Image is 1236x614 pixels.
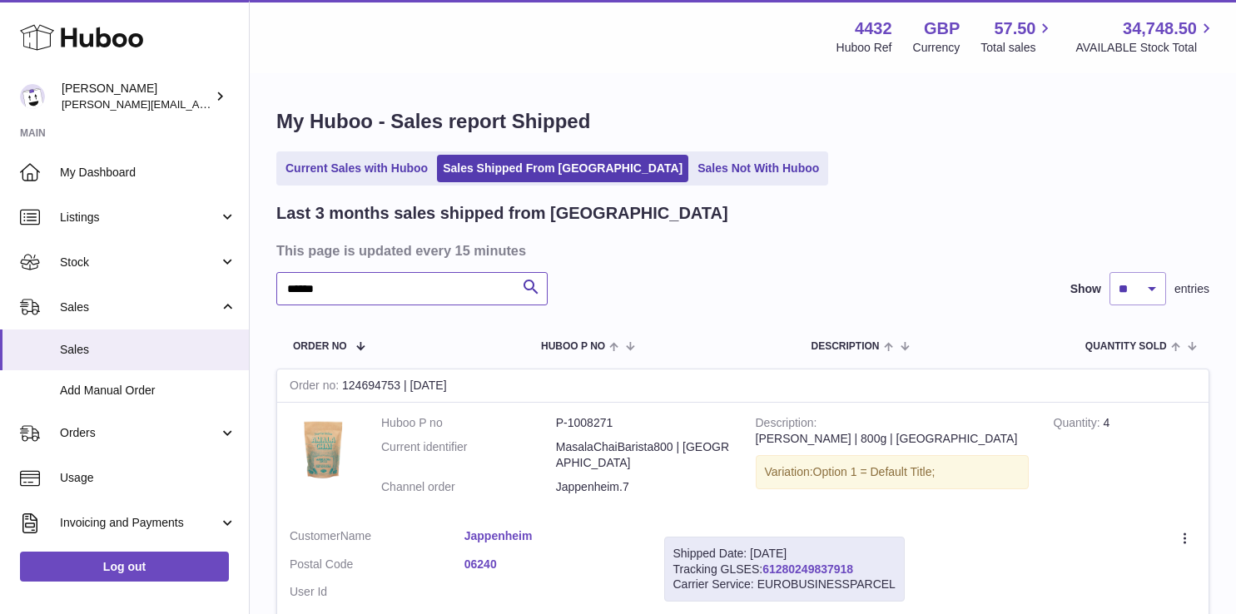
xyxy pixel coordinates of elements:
span: Stock [60,255,219,270]
div: Tracking GLSES: [664,537,905,602]
h1: My Huboo - Sales report Shipped [276,108,1209,135]
img: akhil@amalachai.com [20,84,45,109]
dt: Current identifier [381,439,556,471]
h3: This page is updated every 15 minutes [276,241,1205,260]
span: Description [811,341,879,352]
dd: MasalaChaiBarista800 | [GEOGRAPHIC_DATA] [556,439,731,471]
label: Show [1070,281,1101,297]
dt: Name [290,528,464,548]
div: Currency [913,40,961,56]
a: Jappenheim [464,528,639,544]
div: Variation: [756,455,1029,489]
div: 124694753 | [DATE] [277,369,1209,403]
a: 61280249837918 [762,562,853,576]
a: Log out [20,552,229,582]
dd: Jappenheim.7 [556,479,731,495]
span: 34,748.50 [1123,17,1197,40]
span: Huboo P no [541,341,605,352]
dt: Channel order [381,479,556,495]
span: 57.50 [994,17,1035,40]
div: Carrier Service: EUROBUSINESSPARCEL [673,577,896,592]
span: Option 1 = Default Title; [813,465,936,478]
strong: 4432 [855,17,892,40]
span: Usage [60,470,236,486]
dt: Huboo P no [381,415,556,431]
span: Sales [60,300,219,315]
dt: User Id [290,584,464,600]
a: 34,748.50 AVAILABLE Stock Total [1075,17,1216,56]
a: Sales Shipped From [GEOGRAPHIC_DATA] [437,155,688,182]
span: Listings [60,210,219,225]
span: Invoicing and Payments [60,515,219,531]
span: entries [1174,281,1209,297]
td: 4 [1041,403,1209,516]
span: Add Manual Order [60,383,236,399]
strong: GBP [924,17,960,40]
strong: Quantity [1054,416,1104,433]
h2: Last 3 months sales shipped from [GEOGRAPHIC_DATA] [276,202,728,225]
span: [PERSON_NAME][EMAIL_ADDRESS][DOMAIN_NAME] [62,97,334,111]
div: [PERSON_NAME] | 800g | [GEOGRAPHIC_DATA] [756,431,1029,447]
span: My Dashboard [60,165,236,181]
div: Huboo Ref [836,40,892,56]
span: Quantity Sold [1085,341,1167,352]
div: Shipped Date: [DATE] [673,546,896,562]
img: Baristawhite.jpg [290,415,356,482]
a: Current Sales with Huboo [280,155,434,182]
span: AVAILABLE Stock Total [1075,40,1216,56]
dt: Postal Code [290,557,464,577]
span: Orders [60,425,219,441]
span: Order No [293,341,347,352]
span: Sales [60,342,236,358]
span: Total sales [980,40,1055,56]
a: 57.50 Total sales [980,17,1055,56]
strong: Order no [290,379,342,396]
dd: P-1008271 [556,415,731,431]
div: [PERSON_NAME] [62,81,211,112]
span: Customer [290,529,340,542]
strong: Description [756,416,817,433]
a: 06240 [464,557,639,572]
a: Sales Not With Huboo [692,155,825,182]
